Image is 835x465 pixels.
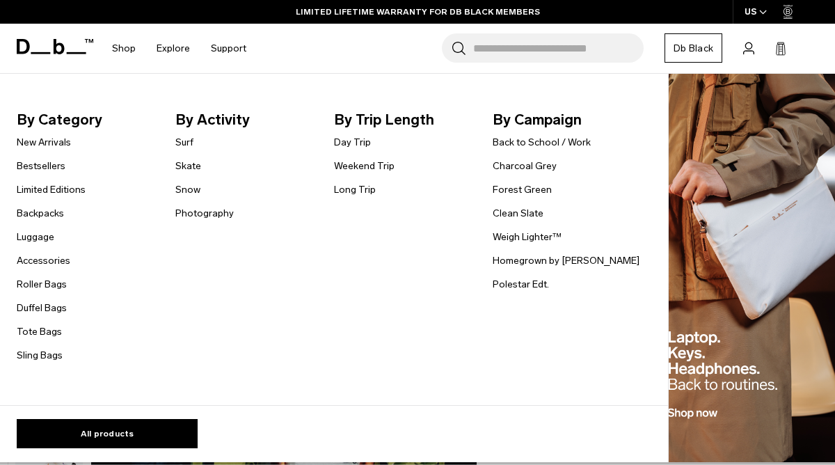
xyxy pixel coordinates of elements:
a: Explore [157,24,190,73]
span: By Campaign [493,109,644,131]
a: Bestsellers [17,159,65,173]
a: Photography [175,206,234,221]
a: Shop [112,24,136,73]
img: Db [669,74,835,463]
a: Weigh Lighter™ [493,230,562,244]
a: Long Trip [334,182,376,197]
a: Limited Editions [17,182,86,197]
a: Snow [175,182,200,197]
a: Clean Slate [493,206,543,221]
a: Polestar Edt. [493,277,549,292]
a: Skate [175,159,201,173]
a: All products [17,419,198,448]
a: Accessories [17,253,70,268]
a: Day Trip [334,135,371,150]
a: Weekend Trip [334,159,395,173]
a: Backpacks [17,206,64,221]
a: Surf [175,135,193,150]
span: By Activity [175,109,327,131]
a: Homegrown by [PERSON_NAME] [493,253,639,268]
a: Luggage [17,230,54,244]
a: Duffel Bags [17,301,67,315]
a: LIMITED LIFETIME WARRANTY FOR DB BLACK MEMBERS [296,6,540,18]
a: Support [211,24,246,73]
span: By Trip Length [334,109,486,131]
a: Roller Bags [17,277,67,292]
a: Forest Green [493,182,552,197]
a: Back to School / Work [493,135,591,150]
a: New Arrivals [17,135,71,150]
a: Db Black [665,33,722,63]
span: By Category [17,109,168,131]
a: Charcoal Grey [493,159,557,173]
nav: Main Navigation [102,24,257,73]
a: Sling Bags [17,348,63,363]
a: Tote Bags [17,324,62,339]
